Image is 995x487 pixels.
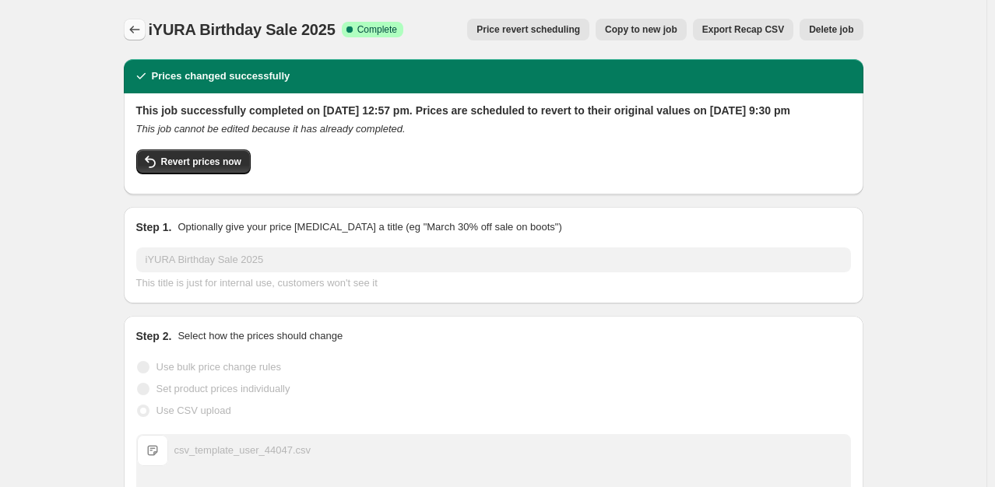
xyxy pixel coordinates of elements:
h2: Prices changed successfully [152,68,290,84]
span: Use CSV upload [156,405,231,416]
h2: This job successfully completed on [DATE] 12:57 pm. Prices are scheduled to revert to their origi... [136,103,851,118]
span: Use bulk price change rules [156,361,281,373]
p: Select how the prices should change [178,328,343,344]
span: Export Recap CSV [702,23,784,36]
button: Price revert scheduling [467,19,589,40]
span: Copy to new job [605,23,677,36]
button: Revert prices now [136,149,251,174]
h2: Step 2. [136,328,172,344]
span: Set product prices individually [156,383,290,394]
button: Price change jobs [124,19,146,40]
span: Delete job [809,23,853,36]
button: Export Recap CSV [693,19,793,40]
span: Price revert scheduling [476,23,580,36]
span: iYURA Birthday Sale 2025 [149,21,336,38]
p: Optionally give your price [MEDICAL_DATA] a title (eg "March 30% off sale on boots") [178,219,561,235]
h2: Step 1. [136,219,172,235]
button: Copy to new job [596,19,687,40]
span: This title is just for internal use, customers won't see it [136,277,378,289]
span: Revert prices now [161,156,241,168]
input: 30% off holiday sale [136,247,851,272]
span: Complete [357,23,397,36]
i: This job cannot be edited because it has already completed. [136,123,406,135]
div: csv_template_user_44047.csv [174,443,311,458]
button: Delete job [800,19,863,40]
